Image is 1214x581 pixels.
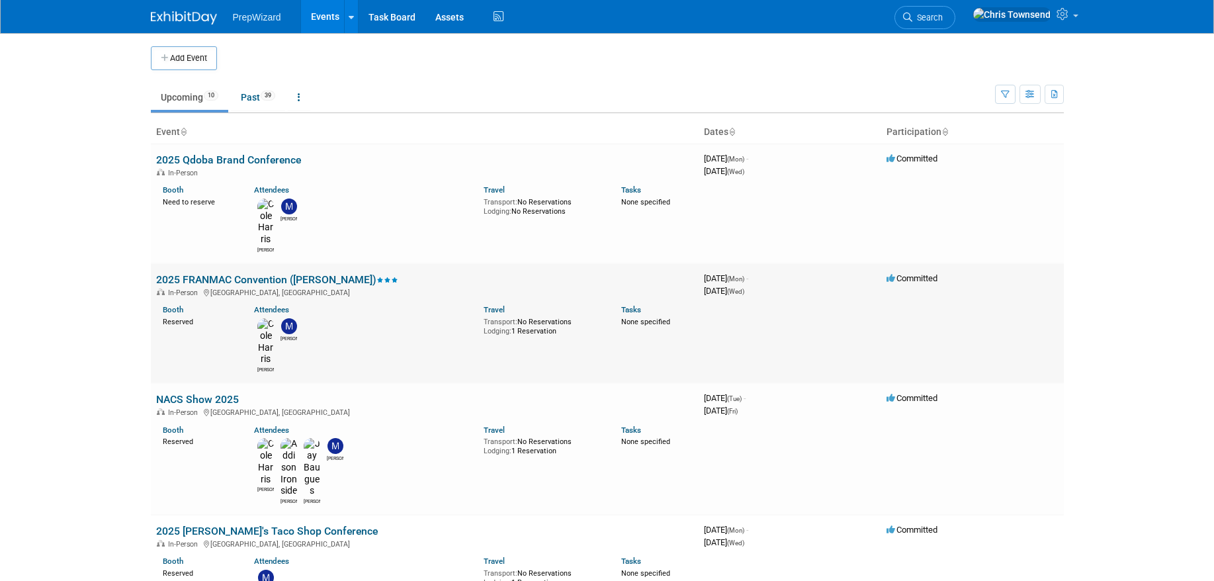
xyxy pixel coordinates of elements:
a: Tasks [621,185,641,195]
a: Tasks [621,425,641,435]
span: (Mon) [727,275,744,283]
img: Matt Sanders [281,318,297,334]
a: Tasks [621,557,641,566]
div: [GEOGRAPHIC_DATA], [GEOGRAPHIC_DATA] [156,287,693,297]
img: Jay Baugues [304,438,320,497]
a: Attendees [254,557,289,566]
span: [DATE] [704,166,744,176]
span: [DATE] [704,154,748,163]
span: In-Person [168,540,202,549]
a: Sort by Participation Type [941,126,948,137]
span: Transport: [484,437,517,446]
span: (Wed) [727,288,744,295]
span: [DATE] [704,286,744,296]
a: Booth [163,425,183,435]
span: 39 [261,91,275,101]
img: Matt Sanders [327,438,343,454]
span: (Wed) [727,168,744,175]
span: Committed [887,273,937,283]
span: None specified [621,318,670,326]
span: Search [912,13,943,22]
span: Transport: [484,198,517,206]
a: Travel [484,185,505,195]
a: Attendees [254,425,289,435]
th: Event [151,121,699,144]
a: 2025 Qdoba Brand Conference [156,154,301,166]
a: Sort by Event Name [180,126,187,137]
span: PrepWizard [233,12,281,22]
a: Booth [163,557,183,566]
div: Jay Baugues [304,497,320,505]
span: (Tue) [727,395,742,402]
span: Committed [887,393,937,403]
span: Lodging: [484,207,511,216]
span: - [746,154,748,163]
button: Add Event [151,46,217,70]
div: No Reservations 1 Reservation [484,315,601,335]
span: (Wed) [727,539,744,547]
div: Addison Ironside [281,497,297,505]
a: Travel [484,557,505,566]
span: Lodging: [484,447,511,455]
img: Matt Sanders [281,199,297,214]
a: NACS Show 2025 [156,393,239,406]
a: Attendees [254,185,289,195]
div: Cole Harris [257,365,274,373]
span: (Mon) [727,156,744,163]
div: Matt Sanders [281,334,297,342]
img: Cole Harris [257,438,274,485]
span: (Mon) [727,527,744,534]
span: In-Person [168,289,202,297]
a: Attendees [254,305,289,314]
span: Lodging: [484,327,511,335]
div: No Reservations 1 Reservation [484,435,601,455]
img: Cole Harris [257,199,274,246]
div: Reserved [163,566,235,578]
img: ExhibitDay [151,11,217,24]
div: [GEOGRAPHIC_DATA], [GEOGRAPHIC_DATA] [156,406,693,417]
a: Booth [163,185,183,195]
a: Booth [163,305,183,314]
span: [DATE] [704,273,748,283]
div: Cole Harris [257,246,274,253]
div: Cole Harris [257,485,274,493]
div: No Reservations No Reservations [484,195,601,216]
span: - [744,393,746,403]
span: Transport: [484,569,517,578]
div: Need to reserve [163,195,235,207]
a: 2025 FRANMAC Convention ([PERSON_NAME]) [156,273,398,286]
span: Committed [887,525,937,535]
a: Sort by Start Date [728,126,735,137]
a: Travel [484,305,505,314]
th: Participation [881,121,1064,144]
span: None specified [621,198,670,206]
img: Addison Ironside [281,438,297,497]
img: In-Person Event [157,540,165,547]
span: [DATE] [704,537,744,547]
div: Reserved [163,315,235,327]
span: - [746,273,748,283]
span: - [746,525,748,535]
span: None specified [621,569,670,578]
img: In-Person Event [157,169,165,175]
span: Committed [887,154,937,163]
span: [DATE] [704,393,746,403]
div: [GEOGRAPHIC_DATA], [GEOGRAPHIC_DATA] [156,538,693,549]
img: In-Person Event [157,408,165,415]
div: Matt Sanders [281,214,297,222]
a: Tasks [621,305,641,314]
div: Reserved [163,435,235,447]
span: [DATE] [704,525,748,535]
div: Matt Sanders [327,454,343,462]
a: Past39 [231,85,285,110]
img: In-Person Event [157,289,165,295]
a: Travel [484,425,505,435]
img: Cole Harris [257,318,274,365]
span: Transport: [484,318,517,326]
a: Search [894,6,955,29]
span: 10 [204,91,218,101]
a: 2025 [PERSON_NAME]'s Taco Shop Conference [156,525,378,537]
img: Chris Townsend [973,7,1051,22]
span: In-Person [168,169,202,177]
span: None specified [621,437,670,446]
